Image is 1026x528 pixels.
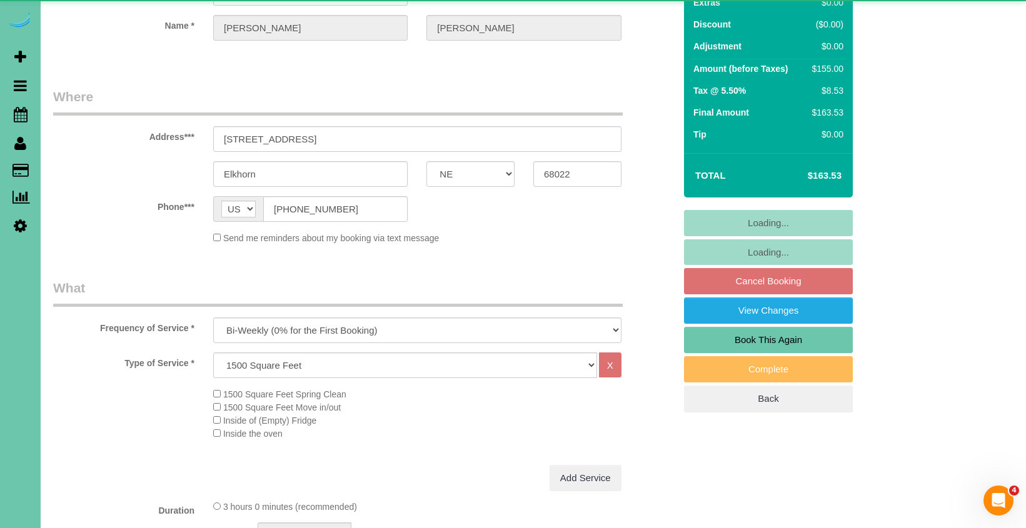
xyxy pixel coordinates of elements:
label: Adjustment [693,40,742,52]
span: 1500 Square Feet Spring Clean [223,389,346,399]
label: Final Amount [693,106,749,119]
div: $0.00 [807,128,843,141]
label: Duration [44,500,204,517]
label: Type of Service * [44,352,204,369]
a: View Changes [684,297,853,324]
span: 4 [1009,486,1019,496]
label: Tax @ 5.50% [693,84,746,97]
legend: Where [53,87,623,116]
label: Frequency of Service * [44,317,204,334]
a: Book This Again [684,327,853,353]
a: Back [684,386,853,412]
label: Discount [693,18,731,31]
iframe: Intercom live chat [983,486,1013,516]
span: 1500 Square Feet Move in/out [223,402,341,412]
label: Amount (before Taxes) [693,62,788,75]
span: Send me reminders about my booking via text message [223,233,440,243]
label: Name * [44,15,204,32]
a: Add Service [550,465,621,491]
div: $8.53 [807,84,843,97]
div: $163.53 [807,106,843,119]
span: 3 hours 0 minutes (recommended) [223,502,357,512]
div: $155.00 [807,62,843,75]
div: $0.00 [807,40,843,52]
label: Tip [693,128,707,141]
span: Inside of (Empty) Fridge [223,416,316,426]
strong: Total [695,170,726,181]
legend: What [53,279,623,307]
span: Inside the oven [223,429,283,439]
img: Automaid Logo [8,12,33,30]
h4: $163.53 [770,171,842,181]
div: ($0.00) [807,18,843,31]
